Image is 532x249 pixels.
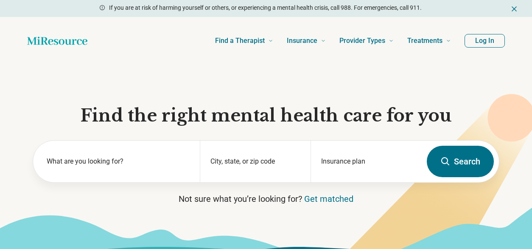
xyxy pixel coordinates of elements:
[427,146,494,177] button: Search
[215,35,265,47] span: Find a Therapist
[109,3,422,12] p: If you are at risk of harming yourself or others, or experiencing a mental health crisis, call 98...
[287,35,317,47] span: Insurance
[27,32,87,49] a: Home page
[287,24,326,58] a: Insurance
[339,24,394,58] a: Provider Types
[339,35,385,47] span: Provider Types
[47,156,190,167] label: What are you looking for?
[215,24,273,58] a: Find a Therapist
[407,24,451,58] a: Treatments
[407,35,442,47] span: Treatments
[465,34,505,48] button: Log In
[33,193,499,205] p: Not sure what you’re looking for?
[510,3,518,14] button: Dismiss
[304,194,353,204] a: Get matched
[33,105,499,127] h1: Find the right mental health care for you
